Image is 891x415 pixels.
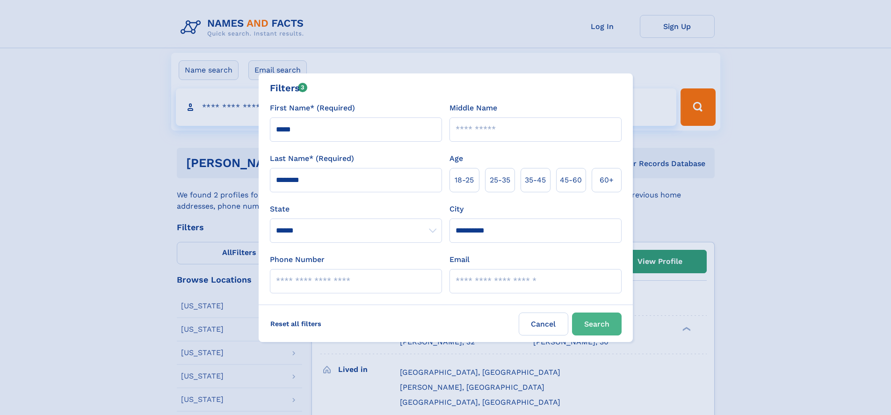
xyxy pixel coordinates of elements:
[525,175,546,186] span: 35‑45
[560,175,582,186] span: 45‑60
[519,313,568,335] label: Cancel
[270,254,325,265] label: Phone Number
[270,204,442,215] label: State
[270,102,355,114] label: First Name* (Required)
[600,175,614,186] span: 60+
[264,313,327,335] label: Reset all filters
[572,313,622,335] button: Search
[490,175,510,186] span: 25‑35
[449,102,497,114] label: Middle Name
[270,81,308,95] div: Filters
[449,153,463,164] label: Age
[455,175,474,186] span: 18‑25
[449,254,470,265] label: Email
[449,204,464,215] label: City
[270,153,354,164] label: Last Name* (Required)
